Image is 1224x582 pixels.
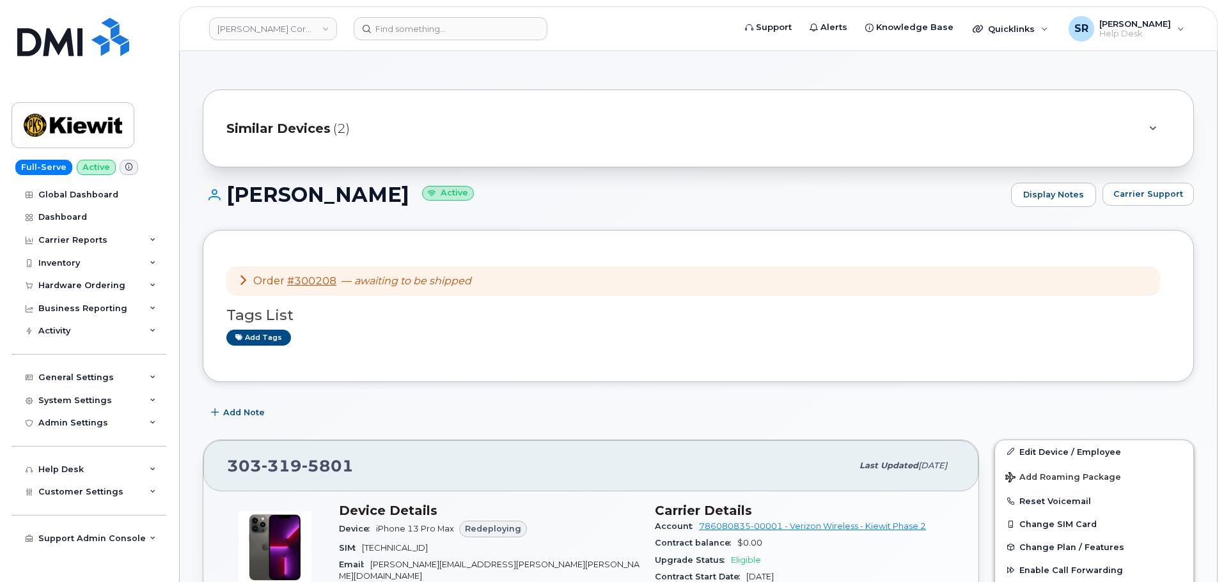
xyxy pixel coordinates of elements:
[339,560,639,581] span: [PERSON_NAME][EMAIL_ADDRESS][PERSON_NAME][PERSON_NAME][DOMAIN_NAME]
[465,523,521,535] span: Redeploying
[302,456,354,475] span: 5801
[1113,188,1183,200] span: Carrier Support
[376,524,454,533] span: iPhone 13 Pro Max
[995,463,1193,489] button: Add Roaming Package
[223,406,265,418] span: Add Note
[354,275,471,287] em: awaiting to be shipped
[1168,526,1214,572] iframe: Messenger Launcher
[655,555,731,565] span: Upgrade Status
[227,456,354,475] span: 303
[1005,472,1121,484] span: Add Roaming Package
[203,401,276,424] button: Add Note
[737,538,762,548] span: $0.00
[341,275,471,287] span: —
[362,543,428,553] span: [TECHNICAL_ID]
[333,119,350,138] span: (2)
[339,524,376,533] span: Device
[995,440,1193,463] a: Edit Device / Employee
[995,558,1193,581] button: Enable Call Forwarding
[655,538,737,548] span: Contract balance
[859,461,918,470] span: Last updated
[203,183,1005,206] h1: [PERSON_NAME]
[1019,542,1124,552] span: Change Plan / Features
[422,186,474,201] small: Active
[918,461,947,470] span: [DATE]
[995,512,1193,535] button: Change SIM Card
[655,503,955,518] h3: Carrier Details
[995,489,1193,512] button: Reset Voicemail
[699,521,926,531] a: 786080835-00001 - Verizon Wireless - Kiewit Phase 2
[655,521,699,531] span: Account
[1019,565,1123,575] span: Enable Call Forwarding
[226,119,331,138] span: Similar Devices
[287,275,336,287] a: #300208
[339,503,639,518] h3: Device Details
[253,275,285,287] span: Order
[655,572,746,581] span: Contract Start Date
[995,535,1193,558] button: Change Plan / Features
[731,555,761,565] span: Eligible
[339,543,362,553] span: SIM
[226,307,1170,323] h3: Tags List
[1102,183,1194,206] button: Carrier Support
[746,572,774,581] span: [DATE]
[262,456,302,475] span: 319
[226,330,291,346] a: Add tags
[1011,183,1096,207] a: Display Notes
[339,560,370,569] span: Email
